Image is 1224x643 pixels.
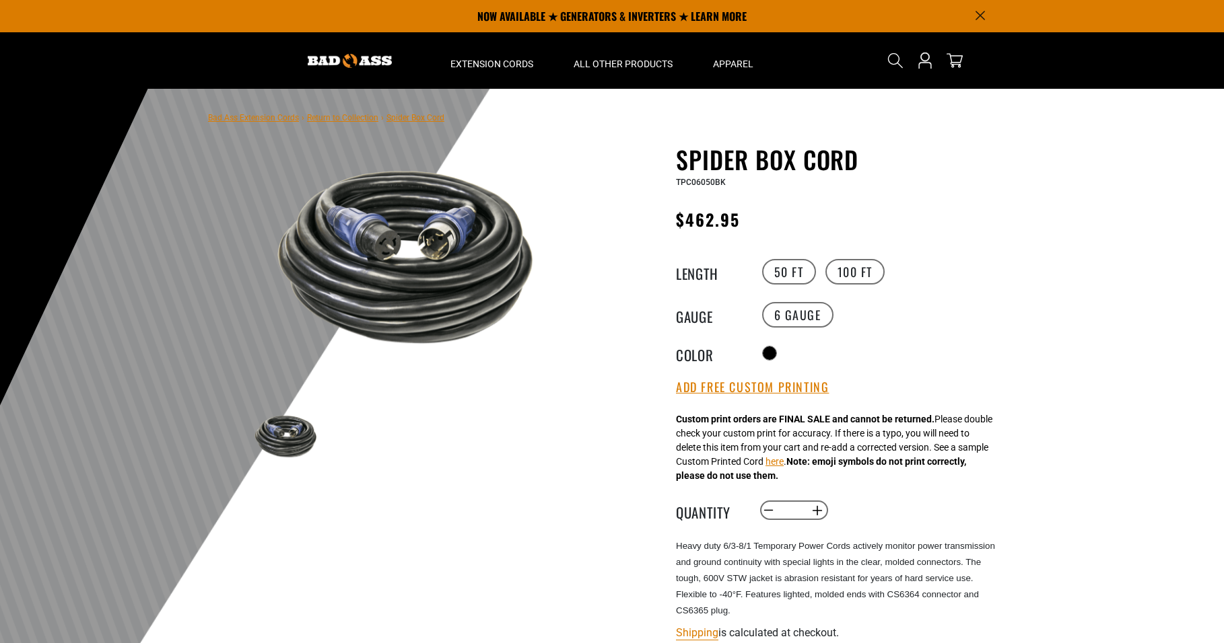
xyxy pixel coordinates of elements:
img: Bad Ass Extension Cords [308,54,392,68]
button: here [766,455,784,469]
span: › [381,113,384,122]
label: 100 FT [825,259,885,285]
span: $462.95 [676,207,741,231]
img: black [248,148,572,364]
summary: Extension Cords [430,32,553,89]
label: 50 FT [762,259,816,285]
span: › [302,113,304,122]
a: Return to Collection [307,113,378,122]
label: Quantity [676,502,743,519]
summary: Search [885,50,906,71]
span: Apparel [713,58,753,70]
div: Please double check your custom print for accuracy. If there is a typo, you will need to delete t... [676,412,992,483]
nav: breadcrumbs [208,109,444,125]
legend: Color [676,344,743,362]
a: Shipping [676,626,718,639]
a: Bad Ass Extension Cords [208,113,299,122]
span: Spider Box Cord [386,113,444,122]
span: Heavy duty 6/3-8/1 Temporary Power Cords actively monitor power transmission and ground continuit... [676,541,995,615]
legend: Length [676,263,743,280]
legend: Gauge [676,306,743,324]
div: is calculated at checkout. [676,623,1006,642]
span: Extension Cords [450,58,533,70]
h1: Spider Box Cord [676,145,1006,174]
span: All Other Products [574,58,673,70]
strong: Note: emoji symbols do not print correctly, please do not use them. [676,456,966,481]
label: 6 Gauge [762,302,834,328]
button: Add Free Custom Printing [676,380,829,395]
strong: Custom print orders are FINAL SALE and cannot be returned. [676,414,934,424]
summary: All Other Products [553,32,693,89]
img: black [248,410,326,462]
span: TPC06050BK [676,178,726,187]
summary: Apparel [693,32,774,89]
